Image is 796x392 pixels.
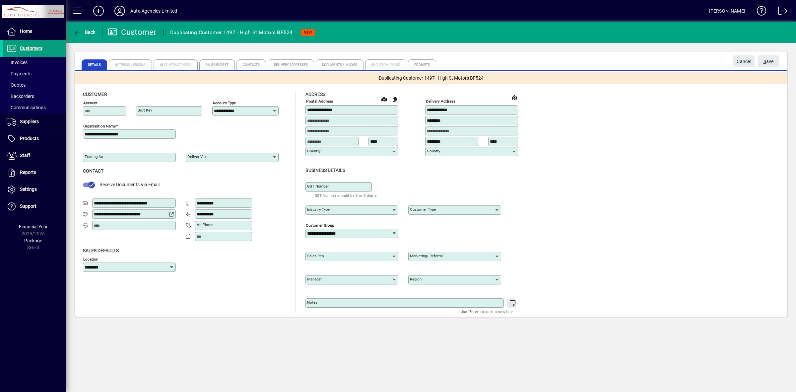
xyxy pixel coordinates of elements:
[709,6,745,16] div: [PERSON_NAME]
[3,198,66,215] a: Support
[307,254,324,258] mat-label: Sales rep
[20,153,30,158] span: Staff
[24,238,42,243] span: Package
[461,308,513,315] mat-hint: Use 'Enter' to start a new line
[307,300,317,305] mat-label: Notes
[3,102,66,113] a: Communications
[170,27,293,38] div: Duplicating Customer 1497 - High St Motors BF524
[66,26,103,38] app-page-header-button: Back
[7,60,28,65] span: Invoices
[304,30,312,35] span: NEW
[7,94,34,99] span: Backorders
[88,5,109,17] button: Add
[306,223,334,227] mat-label: Customer group
[109,5,130,17] button: Profile
[427,149,440,153] mat-label: Country
[3,68,66,79] a: Payments
[3,164,66,181] a: Reports
[379,94,389,104] a: View on map
[20,136,39,141] span: Products
[733,55,755,67] button: Cancel
[83,92,107,97] span: Customer
[410,207,436,212] mat-label: Customer type
[197,222,213,227] mat-label: Alt Phone
[130,6,177,16] div: Auto Agencies Limited
[315,192,377,199] mat-hint: GST Number should be 8 or 9 digits
[7,71,32,76] span: Payments
[20,187,37,192] span: Settings
[307,277,322,281] mat-label: Manager
[3,91,66,102] a: Backorders
[3,114,66,130] a: Suppliers
[19,224,48,229] span: Financial Year
[410,254,443,258] mat-label: Marketing/ Referral
[20,203,36,209] span: Support
[763,56,774,67] span: ave
[305,168,345,173] span: Business details
[3,181,66,198] a: Settings
[20,170,36,175] span: Reports
[3,147,66,164] a: Staff
[72,26,97,38] button: Back
[305,92,325,97] span: Address
[3,57,66,68] a: Invoices
[3,23,66,40] a: Home
[7,105,46,110] span: Communications
[758,55,779,67] button: Save
[83,101,98,105] mat-label: Account
[83,257,98,261] mat-label: Location
[108,27,157,38] div: Customer
[410,277,422,281] mat-label: Region
[509,92,520,103] a: View on map
[213,101,236,105] mat-label: Account Type
[307,149,320,153] mat-label: Country
[20,29,32,34] span: Home
[85,154,103,159] mat-label: Trading as
[20,119,39,124] span: Suppliers
[83,168,103,174] span: Contact
[763,59,766,64] span: S
[379,75,484,82] span: Duplicating Customer 1497 - High St Motors BF524
[20,45,42,51] span: Customers
[773,1,788,23] a: Logout
[7,82,26,88] span: Quotes
[389,94,400,105] button: Copy to Delivery address
[83,124,116,128] mat-label: Organisation name
[752,1,766,23] a: Knowledge Base
[73,30,96,35] span: Back
[307,207,330,212] mat-label: Industry type
[737,56,751,67] span: Cancel
[99,182,160,187] span: Receive Documents Via Email
[3,79,66,91] a: Quotes
[307,184,329,189] mat-label: GST Number
[83,248,119,253] span: Sales defaults
[3,130,66,147] a: Products
[138,108,152,113] mat-label: Sort key
[187,154,206,159] mat-label: Deliver via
